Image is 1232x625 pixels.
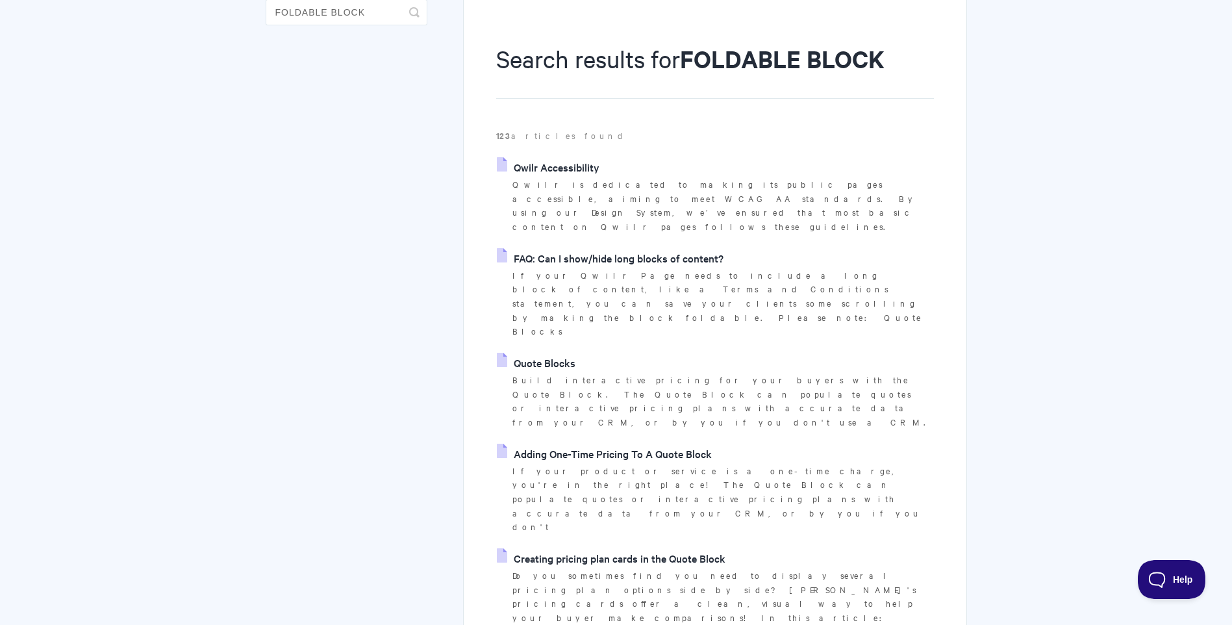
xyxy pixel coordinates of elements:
a: Creating pricing plan cards in the Quote Block [497,548,725,568]
p: If your Qwilr Page needs to include a long block of content, like a Terms and Conditions statemen... [512,268,933,339]
strong: 123 [496,129,511,142]
iframe: Toggle Customer Support [1138,560,1206,599]
p: Build interactive pricing for your buyers with the Quote Block. The Quote Block can populate quot... [512,373,933,429]
a: Qwilr Accessibility [497,157,599,177]
p: articles found [496,129,933,143]
a: FAQ: Can I show/hide long blocks of content? [497,248,723,268]
a: Quote Blocks [497,353,575,372]
p: Qwilr is dedicated to making its public pages accessible, aiming to meet WCAG AA standards. By us... [512,177,933,234]
a: Adding One-Time Pricing To A Quote Block [497,444,712,463]
strong: FOLDABLE BLOCK [680,43,885,75]
h1: Search results for [496,42,933,99]
p: If your product or service is a one-time charge, you're in the right place! The Quote Block can p... [512,464,933,535]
